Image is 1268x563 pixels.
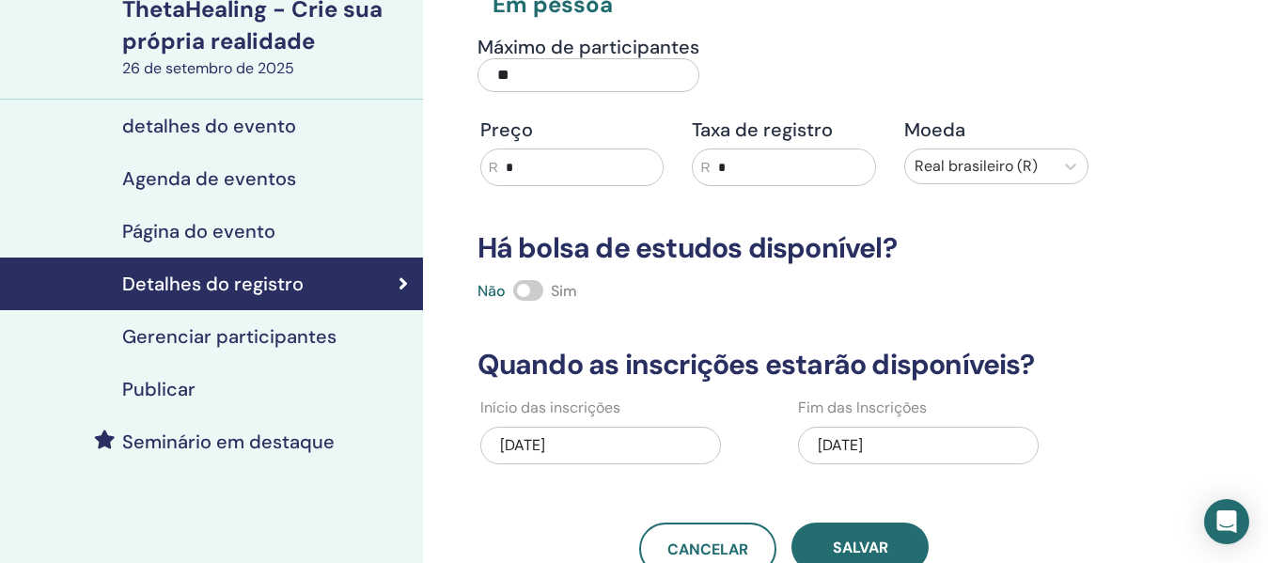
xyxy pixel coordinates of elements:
[122,430,335,454] font: Seminário em destaque
[700,160,710,175] font: R
[1204,499,1249,544] div: Abra o Intercom Messenger
[833,538,888,557] font: Salvar
[477,35,699,59] font: Máximo de participantes
[477,346,1034,383] font: Quando as inscrições estarão disponíveis?
[480,117,533,142] font: Preço
[480,398,620,417] font: Início das inscrições
[667,540,748,559] font: Cancelar
[122,377,196,401] font: Publicar
[818,435,863,455] font: [DATE]
[551,281,577,301] font: Sim
[489,160,498,175] font: R
[798,398,927,417] font: Fim das Inscrições
[122,272,304,296] font: Detalhes do registro
[122,324,337,349] font: Gerenciar participantes
[122,219,275,243] font: Página do evento
[122,58,294,78] font: 26 de setembro de 2025
[122,166,296,191] font: Agenda de eventos
[477,281,506,301] font: Não
[122,114,296,138] font: detalhes do evento
[477,58,699,92] input: Máximo de participantes
[692,117,833,142] font: Taxa de registro
[904,117,965,142] font: Moeda
[500,435,545,455] font: [DATE]
[477,229,897,266] font: Há bolsa de estudos disponível?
